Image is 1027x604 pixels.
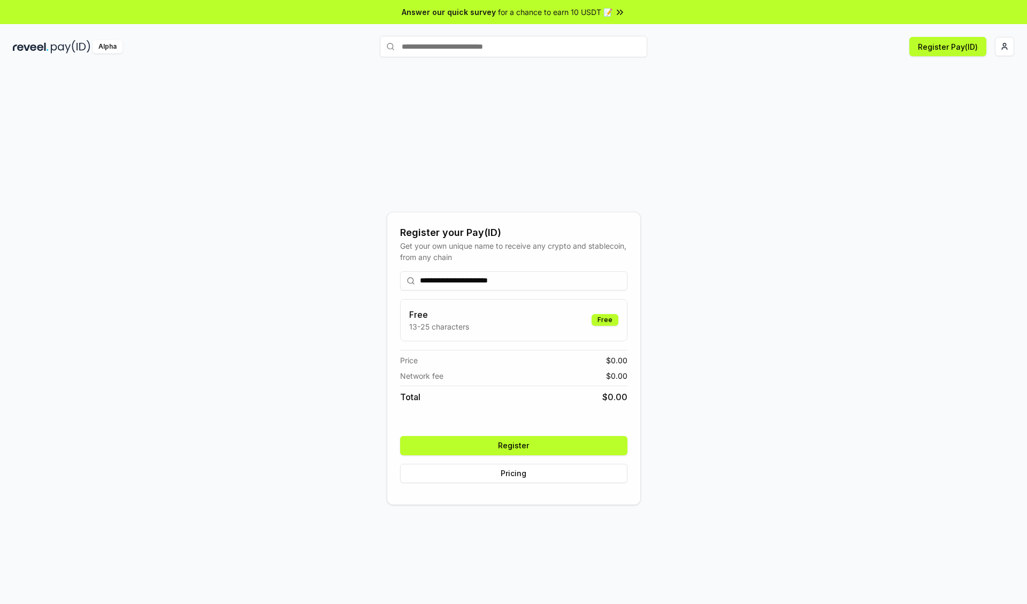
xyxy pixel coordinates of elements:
[606,355,627,366] span: $ 0.00
[400,355,418,366] span: Price
[592,314,618,326] div: Free
[400,436,627,455] button: Register
[400,370,443,381] span: Network fee
[909,37,986,56] button: Register Pay(ID)
[400,240,627,263] div: Get your own unique name to receive any crypto and stablecoin, from any chain
[13,40,49,53] img: reveel_dark
[409,321,469,332] p: 13-25 characters
[51,40,90,53] img: pay_id
[402,6,496,18] span: Answer our quick survey
[400,464,627,483] button: Pricing
[93,40,122,53] div: Alpha
[400,391,420,403] span: Total
[498,6,612,18] span: for a chance to earn 10 USDT 📝
[400,225,627,240] div: Register your Pay(ID)
[409,308,469,321] h3: Free
[602,391,627,403] span: $ 0.00
[606,370,627,381] span: $ 0.00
